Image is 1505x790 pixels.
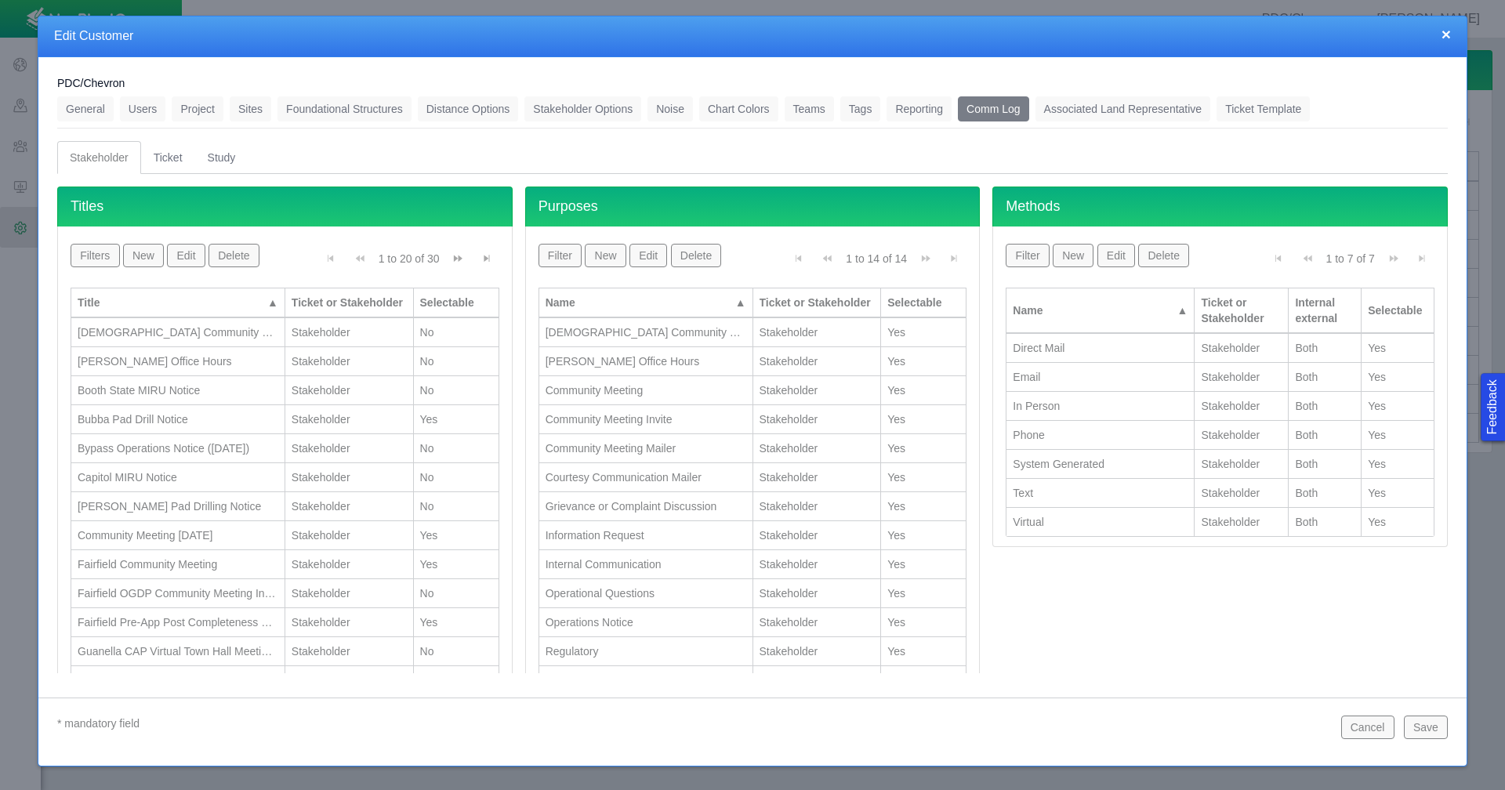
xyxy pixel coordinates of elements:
div: Stakeholder [292,614,407,630]
td: Both [1289,479,1362,508]
div: Stakeholder [1201,340,1282,356]
div: Stakeholder [1201,369,1282,385]
div: Yes [1368,514,1427,530]
div: 1 to 7 of 7 [1320,251,1381,273]
div: Community Meeting [546,382,746,398]
td: Operational Questions [539,579,753,608]
span: * mandatory field [57,717,140,730]
button: Filter [1006,244,1050,267]
div: Yes [1368,485,1427,501]
td: Grievance or Complaint Discussion [539,492,753,521]
button: Save [1404,716,1448,739]
div: Stakeholder [292,527,407,543]
div: Yes [420,527,492,543]
button: Edit [1097,244,1136,267]
a: Comm Log [958,96,1028,121]
div: Yes [1368,456,1427,472]
td: Stakeholder [285,434,414,463]
th: Name [1006,288,1195,334]
td: Booth State MIRU Notice [71,376,285,405]
td: Yes [881,492,966,521]
button: close [1442,26,1451,42]
td: Yes [414,608,499,637]
div: Ticket or Stakeholder [292,295,407,310]
a: General [57,96,114,121]
td: Phone [1006,421,1195,450]
div: Bypass Operations Notice ([DATE]) [78,440,278,456]
h4: Edit Customer [54,28,1451,45]
td: Stakeholder [285,492,414,521]
div: Yes [1368,398,1427,414]
td: Information Request [539,521,753,550]
div: Stakeholder [760,556,875,572]
td: Yes [414,405,499,434]
div: Stakeholder [292,382,407,398]
div: Virtual [1013,514,1188,530]
a: Associated Land Representative [1035,96,1211,121]
div: Stakeholder [292,585,407,601]
button: Go to last page [474,244,499,274]
td: Regulatory [539,637,753,666]
div: Yes [887,643,959,659]
a: Project [172,96,223,121]
td: Stakeholder [285,463,414,492]
td: Regulatory Mailer [539,666,753,695]
div: Pagination [1266,244,1434,280]
td: Stakeholder [285,550,414,579]
a: Users [120,96,166,121]
div: Yes [887,411,959,427]
div: Regulatory [546,643,746,659]
div: No [420,498,492,514]
div: Fairfield Community Meeting [78,556,278,572]
td: No [414,318,499,347]
a: Noise [647,96,693,121]
div: Community Meeting Invite [546,411,746,427]
div: [DEMOGRAPHIC_DATA] Community Meeting [78,324,278,340]
div: Both [1295,514,1354,530]
div: 1 to 20 of 30 [372,251,446,273]
div: Stakeholder [292,556,407,572]
div: Stakeholder [760,527,875,543]
div: Stakeholder [760,353,875,369]
div: Stakeholder [760,469,875,485]
td: Yes [881,347,966,376]
div: Capitol MIRU Notice [78,469,278,485]
td: Fairfield Community Meeting [71,550,285,579]
td: Stakeholder [1195,334,1289,363]
td: Internal Communication [539,550,753,579]
button: Filters [71,244,120,267]
td: Stakeholder [1195,392,1289,421]
td: Stakeholder [753,666,882,695]
td: Chatfield Pad Drilling Notice [71,492,285,521]
div: Stakeholder [292,643,407,659]
td: Virtual [1006,508,1195,537]
td: System Generated [1006,450,1195,479]
div: Yes [887,585,959,601]
td: Stakeholder [285,637,414,666]
div: Stakeholder [292,672,407,688]
td: Bishop Office Hours [539,347,753,376]
a: Chart Colors [699,96,778,121]
div: Stakeholder [292,498,407,514]
td: Stakeholder [753,463,882,492]
div: In Person [1013,398,1188,414]
th: Ticket or Stakeholder [1195,288,1289,334]
td: Fairfield Pre-App Post Completeness Meeting #2 [71,608,285,637]
div: Text [1013,485,1188,501]
div: Both [1295,340,1354,356]
td: Bypass Operations Notice (June 2024) [71,434,285,463]
div: Community Meeting [DATE] [78,527,278,543]
h4: Methods [992,187,1448,226]
td: Yes [1362,334,1434,363]
div: Booth State MIRU Notice [78,382,278,398]
div: Stakeholder [292,469,407,485]
div: Info Packet Mailing - Disproportionately Impacted Community - [DATE] [78,672,278,688]
h4: Titles [57,187,513,226]
div: Stakeholder [1201,456,1282,472]
td: Stakeholder [753,521,882,550]
button: Delete [1138,244,1189,267]
td: Stakeholder [285,608,414,637]
button: New [123,244,164,267]
td: Stakeholder [753,492,882,521]
td: Stakeholder [753,579,882,608]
